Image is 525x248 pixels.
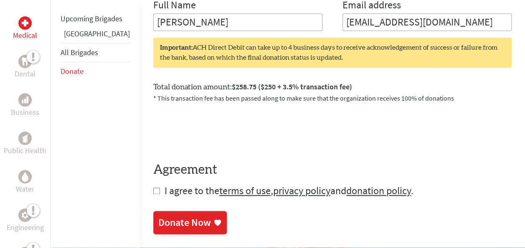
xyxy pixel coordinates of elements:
div: Dental [18,55,32,68]
img: Medical [22,20,28,26]
input: Enter Full Name [153,13,322,31]
a: EngineeringEngineering [7,208,44,233]
p: Dental [15,68,36,80]
div: Public Health [18,132,32,145]
img: Engineering [22,212,28,218]
label: Total donation amount: [153,81,352,93]
li: Guatemala [61,28,130,43]
p: Engineering [7,222,44,233]
img: Water [22,172,28,182]
a: Upcoming Brigades [61,14,122,23]
li: Upcoming Brigades [61,10,130,28]
a: terms of use [219,184,271,197]
img: Business [22,96,28,103]
a: Donate Now [153,211,227,234]
a: Donate [61,66,84,76]
div: ACH Direct Debit can take up to 4 business days to receive acknowledgement of success or failure ... [153,38,512,68]
div: Engineering [18,208,32,222]
input: Your Email [342,13,512,31]
p: * This transaction fee has been passed along to make sure that the organization receives 100% of ... [153,93,512,103]
div: Water [18,170,32,183]
h4: Agreement [153,162,512,177]
div: Donate Now [158,216,211,229]
a: [GEOGRAPHIC_DATA] [64,29,130,38]
p: Public Health [4,145,46,157]
p: Medical [13,30,37,41]
a: BusinessBusiness [11,93,39,118]
strong: Important: [160,44,193,51]
li: Donate [61,62,130,81]
a: privacy policy [273,184,330,197]
img: Dental [22,58,28,66]
iframe: reCAPTCHA [153,113,280,146]
span: $258.75 ($250 + 3.5% transaction fee) [232,82,352,91]
p: Business [11,106,39,118]
a: donation policy [346,184,411,197]
a: All Brigades [61,48,98,57]
div: Medical [18,16,32,30]
div: Business [18,93,32,106]
img: Public Health [22,134,28,142]
span: I agree to the , and . [165,184,413,197]
a: Public HealthPublic Health [4,132,46,157]
p: Water [16,183,34,195]
li: All Brigades [61,43,130,62]
a: WaterWater [16,170,34,195]
a: MedicalMedical [13,16,37,41]
a: DentalDental [15,55,36,80]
